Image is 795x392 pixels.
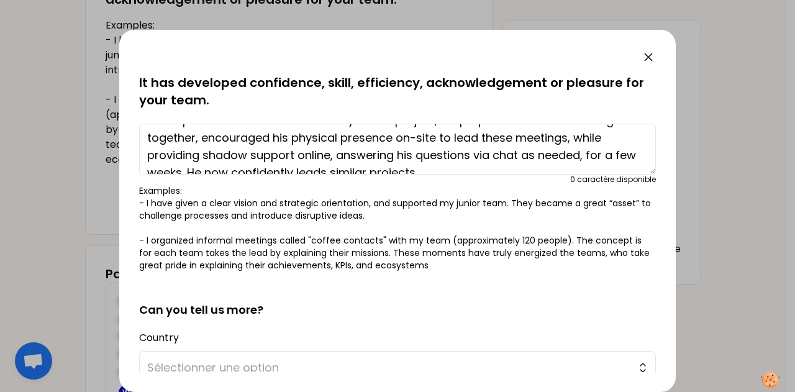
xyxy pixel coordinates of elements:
textarea: To empower someone to confidently lead a project, we prepared the initial meetings together, enco... [139,124,656,175]
button: Sélectionner une option [139,351,656,385]
label: Country [139,330,179,345]
p: Examples: - I have given a clear vision and strategic orientation, and supported my junior team. ... [139,185,656,271]
div: 0 caractère disponible [570,175,656,185]
h2: Can you tell us more? [139,281,656,319]
span: Sélectionner une option [147,359,630,376]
